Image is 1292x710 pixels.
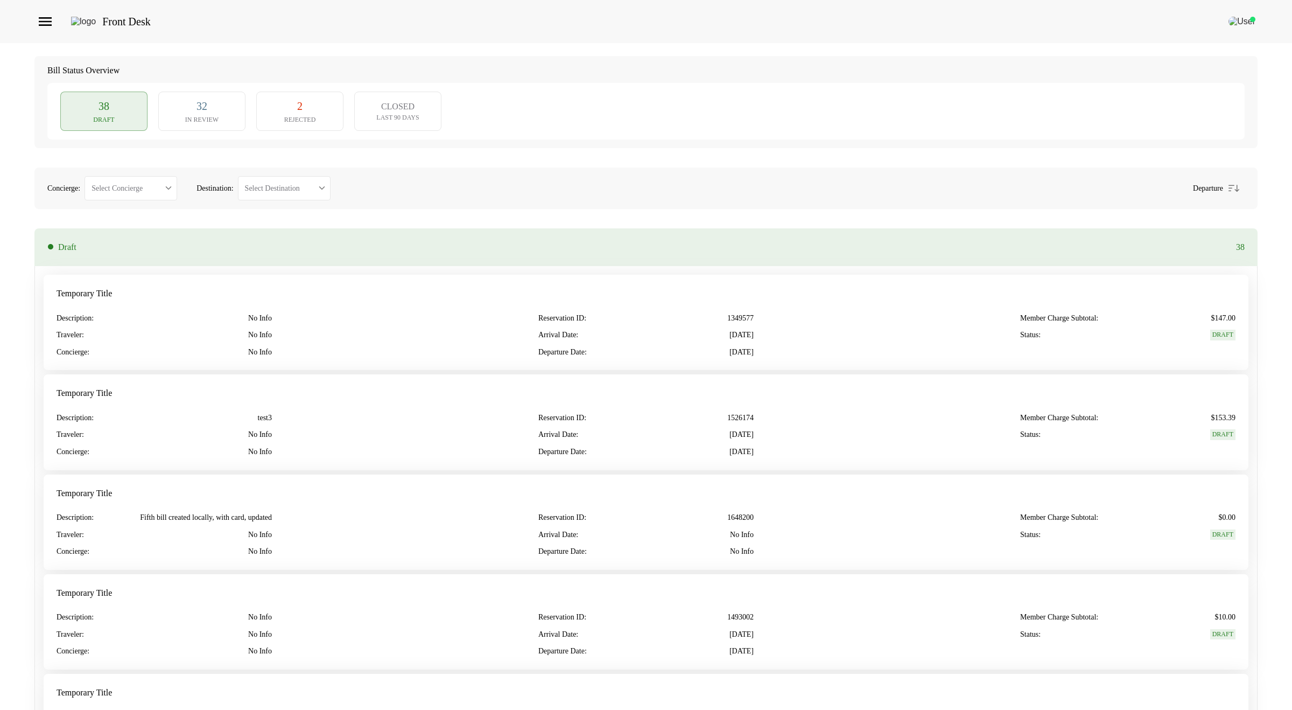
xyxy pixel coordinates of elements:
[1020,413,1098,423] span: Member Charge Subtotal :
[1193,183,1223,194] span: Departure
[1211,413,1236,423] span: $153.39
[1020,512,1098,523] span: Member Charge Subtotal :
[58,241,76,253] span: Draft
[92,184,143,192] span: Select Concierge
[57,530,84,540] span: Traveler :
[538,629,578,640] span: Arrival Date :
[729,347,754,358] span: [DATE]
[538,313,586,324] span: Reservation ID :
[376,114,419,121] span: Last 90 Days
[71,17,96,26] img: logo
[57,687,112,699] span: Temporary Title
[729,429,754,440] span: [DATE]
[102,14,150,29] span: Front Desk
[538,612,586,623] span: Reservation ID :
[44,475,1248,570] button: Temporary TitleDescription:Fifth bill created locally, with card, updatedTraveler:No InfoConcierg...
[245,184,300,192] span: Select Destination
[57,429,84,440] span: Traveler :
[99,99,109,114] span: 38
[538,530,578,540] span: Arrival Date :
[727,512,754,523] span: 1648200
[44,275,1248,370] button: Temporary TitleDescription:No InfoTraveler:No InfoConcierge:No InfoReservation ID:1349577Arrival ...
[538,429,578,440] span: Arrival Date :
[57,347,89,358] span: Concierge :
[57,546,89,557] span: Concierge :
[185,116,219,123] span: In Review
[57,646,89,657] span: Concierge :
[81,241,1245,253] span: 38
[729,330,754,340] span: [DATE]
[44,374,1248,470] button: Temporary TitleDescription:test3Traveler:No InfoConcierge:No InfoReservation ID:1526174Arrival Da...
[1020,629,1041,640] span: Status :
[1219,512,1236,523] span: $0.00
[1020,313,1098,324] span: Member Charge Subtotal :
[60,92,148,130] button: 38Draft
[57,387,112,399] span: Temporary Title
[1020,612,1098,623] span: Member Charge Subtotal :
[57,413,94,423] span: Description :
[538,512,586,523] span: Reservation ID :
[248,612,272,623] span: No Info
[248,313,272,324] span: No Info
[57,288,112,300] span: Temporary Title
[727,413,754,423] span: 1526174
[727,313,754,324] span: 1349577
[57,512,94,523] span: Description :
[57,612,94,623] span: Description :
[248,646,272,657] span: No Info
[730,530,754,540] span: No Info
[1210,530,1235,540] span: Draft
[57,587,112,599] span: Temporary Title
[538,546,587,557] span: Departure Date :
[44,574,1248,670] button: Temporary TitleDescription:No InfoTraveler:No InfoConcierge:No InfoReservation ID:1493002Arrival ...
[248,629,272,640] span: No Info
[729,629,754,640] span: [DATE]
[57,313,94,324] span: Description :
[538,413,586,423] span: Reservation ID :
[248,330,272,340] span: No Info
[1215,612,1236,623] span: $10.00
[354,92,441,130] button: CLOSEDLast 90 Days
[248,347,272,358] span: No Info
[538,330,578,340] span: Arrival Date :
[1020,330,1041,340] span: Status :
[57,629,84,640] span: Traveler :
[727,612,754,623] span: 1493002
[258,413,272,423] span: test3
[730,546,754,557] span: No Info
[248,429,272,440] span: No Info
[1210,330,1235,340] span: Draft
[1210,629,1235,640] span: Draft
[1210,429,1235,440] span: Draft
[140,512,272,523] span: Fifth bill created locally, with card, updated
[47,183,80,194] span: Concierge :
[248,447,272,457] span: No Info
[196,183,233,194] span: Destination :
[57,330,84,340] span: Traveler :
[538,347,587,358] span: Departure Date :
[538,646,587,657] span: Departure Date :
[1211,313,1236,324] span: $147.00
[158,92,245,130] button: 32In Review
[256,92,343,130] button: 2Rejected
[248,546,272,557] span: No Info
[381,101,415,112] span: CLOSED
[729,646,754,657] span: [DATE]
[1020,530,1041,540] span: Status :
[57,447,89,457] span: Concierge :
[47,65,1245,76] span: Bill Status Overview
[729,447,754,457] span: [DATE]
[297,99,303,114] span: 2
[284,116,316,123] span: Rejected
[57,488,112,499] span: Temporary Title
[93,116,114,123] span: Draft
[248,530,272,540] span: No Info
[1020,429,1041,440] span: Status :
[538,447,587,457] span: Departure Date :
[1228,17,1255,26] img: User
[196,99,207,114] span: 32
